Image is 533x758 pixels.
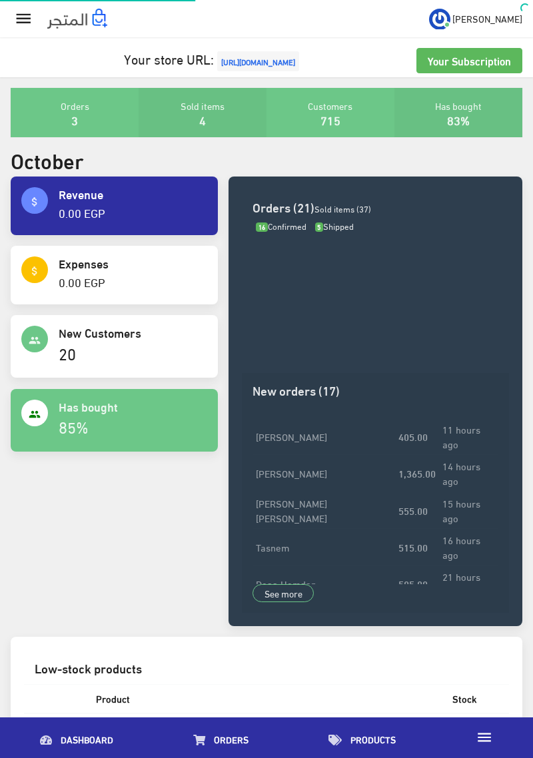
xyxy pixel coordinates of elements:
div: Customers [266,88,394,137]
h3: Low-stock products [35,661,498,674]
a: 85% [59,412,89,440]
span: Products [350,731,396,747]
i:  [14,9,33,29]
td: 15 hours ago [439,492,498,528]
a: 0.00 EGP [59,270,105,292]
strong: 515.00 [398,540,428,554]
td: 14 hours ago [439,455,498,492]
img: . [47,9,107,29]
h2: October [11,148,84,171]
i:  [476,729,493,746]
div: Sold items [139,88,266,137]
a: Your store URL:[URL][DOMAIN_NAME] [124,46,302,71]
a: 3 [71,109,78,131]
span: [URL][DOMAIN_NAME] [217,51,299,71]
i: people [29,408,41,420]
div: Has bought [394,88,522,137]
span: Shipped [315,218,354,234]
td: Doaa Hemdan [253,566,395,602]
td: 11 hours ago [439,418,498,454]
td: [PERSON_NAME] [PERSON_NAME] [253,492,395,528]
span: Sold items (37) [314,200,371,216]
span: Dashboard [61,731,113,747]
strong: 505.00 [398,576,428,591]
strong: 1,365.00 [398,466,436,480]
td: 16 hours ago [439,528,498,565]
a: 0.00 EGP [59,201,105,223]
span: [PERSON_NAME] [452,10,522,27]
td: [PERSON_NAME] [253,455,395,492]
a: ... [PERSON_NAME] [429,8,522,29]
a: 83% [447,109,470,131]
a: See more [253,584,314,603]
strong: 555.00 [398,503,428,518]
strong: 405.00 [398,429,428,444]
a: Orders [153,721,288,755]
h4: Has bought [59,400,207,413]
i: attach_money [29,265,41,277]
td: [PERSON_NAME] [253,418,395,454]
a: 4 [199,109,206,131]
a: 20 [59,338,76,367]
th: Stock [420,685,509,713]
h4: Revenue [59,187,207,200]
h4: Expenses [59,256,207,270]
i: attach_money [29,196,41,208]
span: 16 [256,222,268,232]
a: 715 [320,109,340,131]
span: Confirmed [256,218,306,234]
a: Your Subscription [416,48,522,73]
span: Orders [214,731,249,747]
h3: New orders (17) [253,384,498,396]
img: ... [429,9,450,30]
td: Tasnem [253,528,395,565]
td: 21 hours ago [439,566,498,602]
span: 5 [315,222,324,232]
th: Product [85,685,420,713]
div: Orders [11,88,139,137]
h3: Orders (21) [253,200,498,213]
a: Products [288,721,436,755]
i: people [29,334,41,346]
h4: New Customers [59,326,207,339]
